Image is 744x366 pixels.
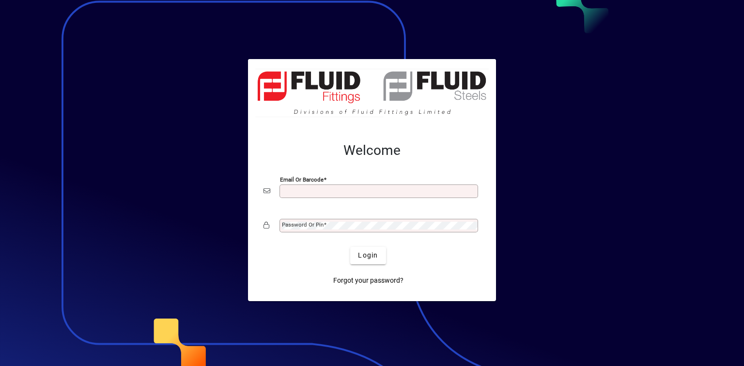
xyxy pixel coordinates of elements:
[280,176,324,183] mat-label: Email or Barcode
[333,275,403,286] span: Forgot your password?
[350,247,386,264] button: Login
[329,272,407,290] a: Forgot your password?
[263,142,480,159] h2: Welcome
[358,250,378,260] span: Login
[282,221,324,228] mat-label: Password or Pin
